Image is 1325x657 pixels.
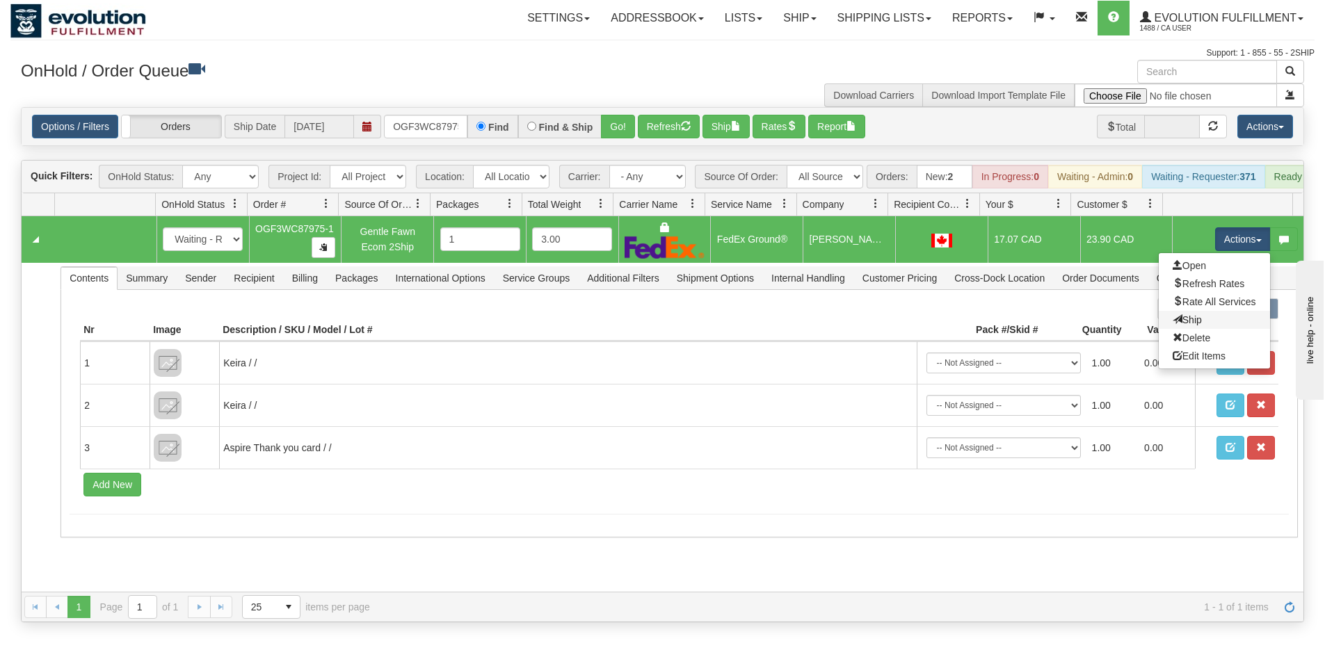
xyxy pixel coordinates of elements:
td: FedEx Ground® [710,216,803,263]
a: Packages filter column settings [498,192,522,216]
button: Ship [702,115,750,138]
span: Packages [436,197,479,211]
span: Evolution Fulfillment [1151,12,1296,24]
a: Lists [714,1,773,35]
a: Recipient Country filter column settings [956,192,979,216]
input: Import [1075,83,1277,107]
td: 0.00 [1139,432,1191,464]
span: Total Weight [528,197,581,211]
td: 2 [80,384,150,426]
span: Billing [284,267,326,289]
span: Open [1173,260,1206,271]
iframe: chat widget [1293,257,1324,399]
a: OnHold Status filter column settings [223,192,247,216]
span: Ship Date [225,115,284,138]
h3: OnHold / Order Queue [21,60,652,80]
td: 17.07 CAD [988,216,1080,263]
span: 1488 / CA User [1140,22,1244,35]
span: Orders: [867,165,917,188]
label: Find & Ship [539,122,593,132]
img: 8DAB37Fk3hKpn3AAAAAElFTkSuQmCC [154,434,182,462]
span: Shipment Options [668,267,762,289]
span: Contents [61,267,117,289]
span: Additional Filters [579,267,668,289]
span: Summary [118,267,176,289]
a: Order # filter column settings [314,192,338,216]
label: Orders [122,115,221,138]
th: Quantity [1042,319,1125,341]
span: Cross-Dock Location [946,267,1053,289]
label: Documents [1157,298,1215,319]
button: Actions [1237,115,1293,138]
span: Service Name [711,197,772,211]
span: Recipient Country [894,197,962,211]
strong: 2 [948,171,954,182]
a: Company filter column settings [864,192,888,216]
div: Support: 1 - 855 - 55 - 2SHIP [10,47,1315,59]
span: Customer $ [1077,197,1127,211]
div: New: [917,165,972,188]
span: Page of 1 [100,595,179,619]
td: [PERSON_NAME] [803,216,895,263]
span: Packages [327,267,386,289]
td: Keira / / [219,384,916,426]
td: 1.00 [1086,432,1139,464]
button: Go! [601,115,635,138]
span: Order Documents [1054,267,1147,289]
th: Image [150,319,219,341]
strong: 0 [1127,171,1133,182]
a: Open [1159,257,1270,275]
img: logo1488.jpg [10,3,146,38]
span: Page 1 [67,596,90,618]
span: OnHold Status [161,197,225,211]
a: Download Import Template File [931,90,1066,101]
td: 1.00 [1086,389,1139,421]
img: 8DAB37Fk3hKpn3AAAAAElFTkSuQmCC [154,349,182,377]
button: Rates [753,115,806,138]
a: Refresh [1278,596,1301,618]
img: 8DAB37Fk3hKpn3AAAAAElFTkSuQmCC [154,391,182,419]
label: Find [488,122,509,132]
span: Carrier: [559,165,609,188]
img: FedEx Express® [625,236,705,259]
span: Location: [416,165,473,188]
a: Your $ filter column settings [1047,192,1070,216]
strong: 371 [1239,171,1255,182]
a: Evolution Fulfillment 1488 / CA User [1130,1,1314,35]
span: Customer Pricing [854,267,945,289]
span: Service Groups [495,267,578,289]
span: OnHold Status: [99,165,182,188]
th: Value [1125,319,1195,341]
input: Order # [384,115,467,138]
a: Service Name filter column settings [773,192,796,216]
span: Recipient [225,267,282,289]
td: 1.00 [1086,347,1139,379]
th: Pack #/Skid # [917,319,1042,341]
div: live help - online [10,12,129,22]
span: Edit Items [1173,350,1226,362]
span: 1 - 1 of 1 items [390,601,1269,613]
td: 23.90 CAD [1080,216,1173,263]
img: CA [931,234,952,248]
a: Download Carriers [833,90,914,101]
span: Your $ [986,197,1013,211]
span: Delete [1173,332,1210,343]
a: Settings [517,1,600,35]
th: Nr [80,319,150,341]
label: Quick Filters: [31,169,93,183]
td: 3 [80,426,150,469]
button: Search [1276,60,1304,83]
a: Shipping lists [827,1,942,35]
div: In Progress: [972,165,1048,188]
span: Ship [1173,314,1202,325]
span: Company [803,197,844,211]
a: Addressbook [600,1,714,35]
span: OGF3WC87975-1 [255,223,334,234]
th: Description / SKU / Model / Lot # [219,319,916,341]
span: Page sizes drop down [242,595,300,619]
a: Ship [773,1,826,35]
input: Search [1137,60,1277,83]
a: Collapse [27,231,45,248]
span: Carrier Name [619,197,677,211]
div: grid toolbar [22,161,1303,193]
